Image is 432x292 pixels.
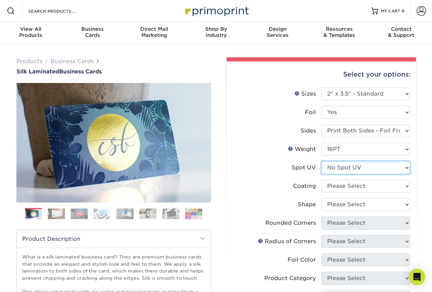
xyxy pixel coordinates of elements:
h1: Business Cards [16,68,211,75]
div: Foil Color [288,256,316,264]
div: Rounded Corners [265,219,316,227]
div: Spot UV [292,164,316,172]
span: 0 [402,9,405,13]
div: Marketing [123,26,185,38]
img: Business Cards 02 [48,208,65,219]
div: & Support [370,26,432,38]
img: Business Cards 08 [185,208,202,219]
a: Resources& Templates [309,22,371,44]
div: Product Category [264,274,316,282]
img: Business Cards 01 [25,206,42,223]
img: Silk Laminated 01 [16,45,211,240]
img: Business Cards 03 [71,208,88,219]
span: MY CART [381,8,400,14]
div: Radius of Corners [258,237,316,246]
span: Direct Mail [123,26,185,32]
span: Business [62,26,124,32]
div: Weight [288,145,316,153]
div: Open Intercom Messenger [409,269,425,285]
div: Select your options: [232,61,410,87]
div: Shape [298,200,316,209]
span: Shop By [185,26,247,32]
div: Foil [305,108,316,116]
img: Business Cards 06 [139,208,156,219]
span: Contact [370,26,432,32]
a: Contact& Support [370,22,432,44]
img: Business Cards 04 [94,208,111,219]
div: & Templates [309,26,371,38]
input: SEARCH PRODUCTS..... [28,7,94,15]
a: BusinessCards [62,22,124,44]
a: Products [16,58,42,65]
div: Cards [62,26,124,38]
span: Silk Laminated [16,68,59,75]
a: Business Cards [51,58,94,65]
div: Coating [293,182,316,190]
h2: Product Description [17,230,211,248]
img: Business Cards 05 [116,208,134,219]
a: Silk LaminatedBusiness Cards [16,68,211,75]
img: Business Cards 07 [162,208,179,219]
div: Sides [301,127,316,135]
img: Primoprint [182,3,250,18]
a: Shop ByIndustry [185,22,247,44]
span: Design [247,26,309,32]
div: Services [247,26,309,38]
span: Resources [309,26,371,32]
div: Industry [185,26,247,38]
a: DesignServices [247,22,309,44]
a: Direct MailMarketing [123,22,185,44]
div: Sizes [294,90,316,98]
